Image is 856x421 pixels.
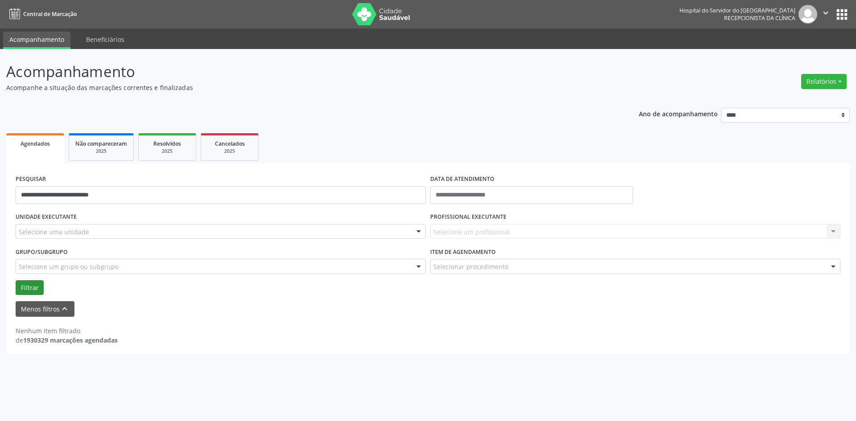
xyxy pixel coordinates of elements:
a: Beneficiários [80,32,131,47]
label: UNIDADE EXECUTANTE [16,210,77,224]
div: 2025 [145,148,189,155]
button:  [817,5,834,24]
span: Não compareceram [75,140,127,147]
label: PROFISSIONAL EXECUTANTE [430,210,506,224]
div: 2025 [75,148,127,155]
span: Cancelados [215,140,245,147]
div: Nenhum item filtrado [16,326,118,335]
p: Acompanhe a situação das marcações correntes e finalizadas [6,83,597,92]
p: Ano de acompanhamento [639,108,718,119]
button: Relatórios [801,74,847,89]
button: apps [834,7,850,22]
i:  [821,8,831,18]
label: DATA DE ATENDIMENTO [430,172,494,186]
div: Hospital do Servidor do [GEOGRAPHIC_DATA] [679,7,795,14]
span: Central de Marcação [23,10,77,18]
span: Agendados [21,140,50,147]
button: Menos filtroskeyboard_arrow_up [16,301,74,317]
p: Acompanhamento [6,61,597,83]
span: Selecione uma unidade [19,227,89,237]
strong: 1930329 marcações agendadas [23,336,118,344]
img: img [798,5,817,24]
span: Recepcionista da clínica [724,14,795,22]
label: PESQUISAR [16,172,46,186]
span: Resolvidos [153,140,181,147]
span: Selecionar procedimento [433,262,508,271]
label: Item de agendamento [430,245,496,259]
a: Acompanhamento [3,32,70,49]
a: Central de Marcação [6,7,77,21]
span: Selecione um grupo ou subgrupo [19,262,119,271]
i: keyboard_arrow_up [60,304,70,314]
div: 2025 [207,148,252,155]
button: Filtrar [16,280,44,295]
div: de [16,335,118,345]
label: Grupo/Subgrupo [16,245,68,259]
